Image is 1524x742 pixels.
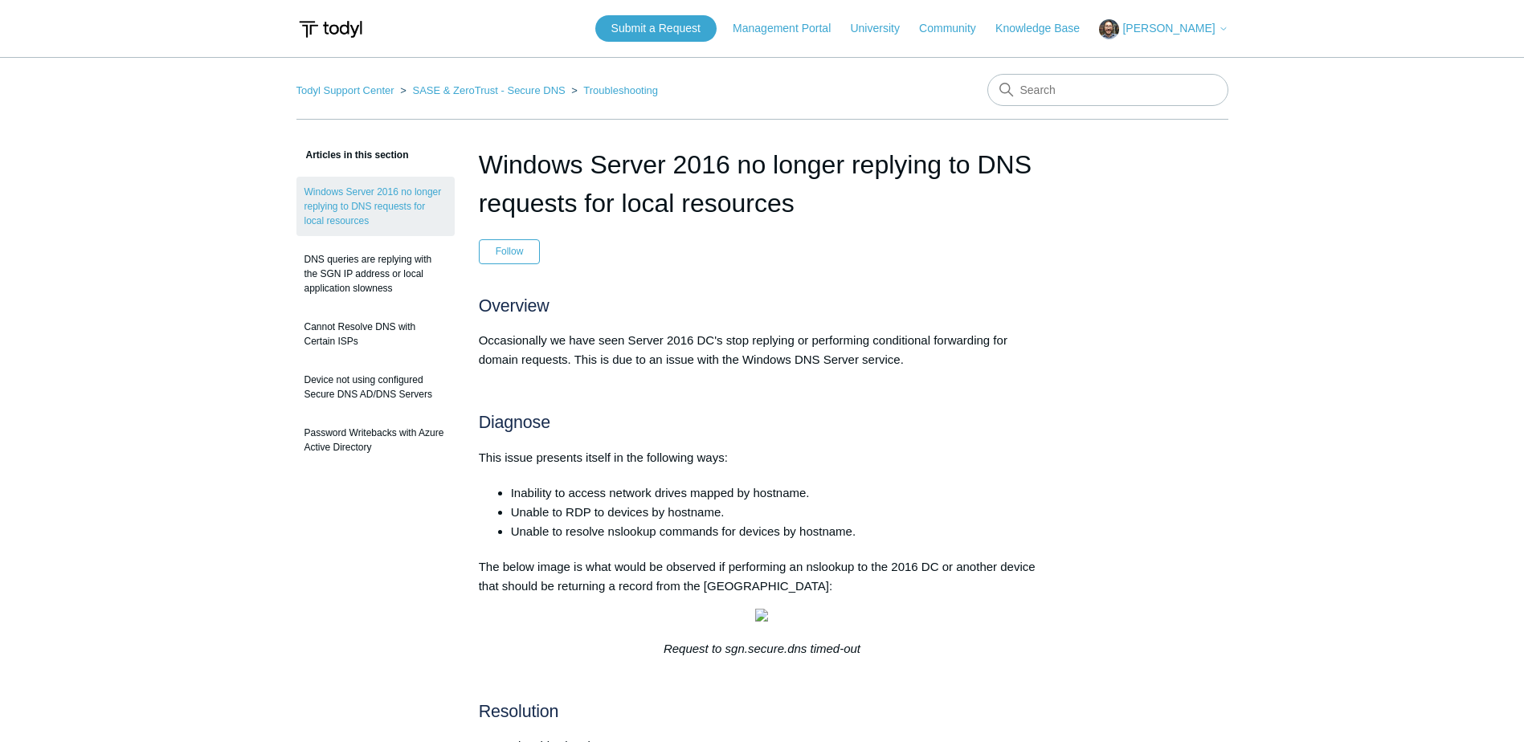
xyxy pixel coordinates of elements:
[296,177,455,236] a: Windows Server 2016 no longer replying to DNS requests for local resources
[1099,19,1228,39] button: [PERSON_NAME]
[296,418,455,463] a: Password Writebacks with Azure Active Directory
[479,557,1046,596] p: The below image is what would be observed if performing an nslookup to the 2016 DC or another dev...
[479,296,1046,317] h2: Overview
[296,14,365,44] img: Todyl Support Center Help Center home page
[995,20,1096,37] a: Knowledge Base
[919,20,992,37] a: Community
[987,74,1228,106] input: Search
[664,642,860,655] em: Request to sgn.secure.dns timed-out
[733,20,847,37] a: Management Portal
[595,15,717,42] a: Submit a Request
[755,609,768,622] img: 26061675123475
[397,84,568,96] li: SASE & ZeroTrust - Secure DNS
[296,312,455,357] a: Cannot Resolve DNS with Certain ISPs
[296,244,455,304] a: DNS queries are replying with the SGN IP address or local application slowness
[296,149,409,161] span: Articles in this section
[568,84,658,96] li: Troubleshooting
[296,84,398,96] li: Todyl Support Center
[1122,22,1215,35] span: [PERSON_NAME]
[296,365,455,410] a: Device not using configured Secure DNS AD/DNS Servers
[511,522,1046,541] li: Unable to resolve nslookup commands for devices by hostname.
[479,702,1046,723] h2: Resolution
[850,20,915,37] a: University
[583,84,658,96] a: Troubleshooting
[511,483,1046,503] li: Inability to access network drives mapped by hostname.
[479,413,1046,434] h2: Diagnose
[479,145,1046,222] h1: Windows Server 2016 no longer replying to DNS requests for local resources
[479,331,1046,369] p: Occasionally we have seen Server 2016 DC's stop replying or performing conditional forwarding for...
[296,84,394,96] a: Todyl Support Center
[412,84,565,96] a: SASE & ZeroTrust - Secure DNS
[479,239,541,263] button: Follow Article
[479,448,1046,467] p: This issue presents itself in the following ways:
[511,503,1046,522] li: Unable to RDP to devices by hostname.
